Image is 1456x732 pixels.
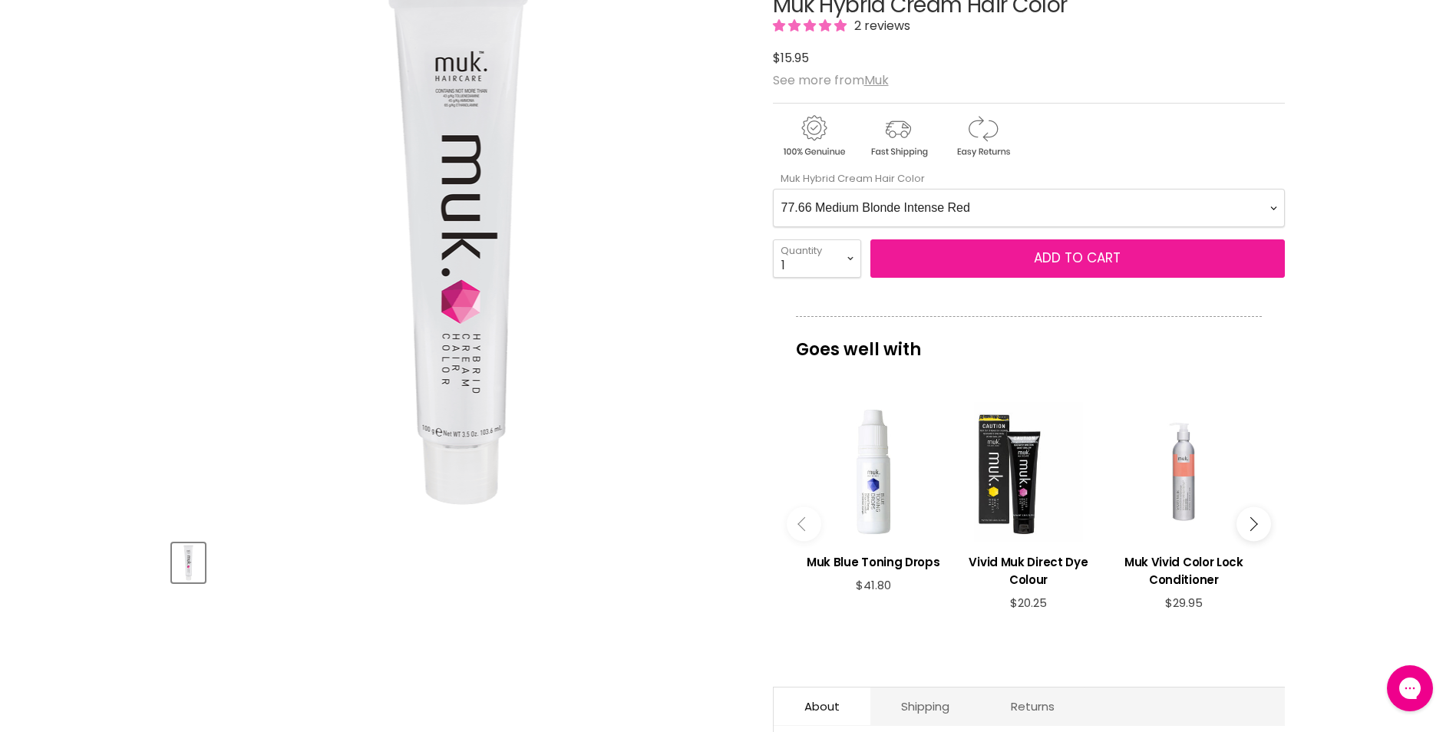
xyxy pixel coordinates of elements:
[172,543,205,582] button: Muk Hybrid Cream Hair Color
[1114,542,1253,596] a: View product:Muk Vivid Color Lock Conditioner
[1379,660,1441,717] iframe: Gorgias live chat messenger
[774,687,870,725] a: About
[773,113,854,160] img: genuine.gif
[857,113,939,160] img: shipping.gif
[773,49,809,67] span: $15.95
[864,71,889,89] a: Muk
[870,239,1285,278] button: Add to cart
[1114,553,1253,589] h3: Muk Vivid Color Lock Conditioner
[773,17,850,35] span: 5.00 stars
[1165,595,1203,611] span: $29.95
[942,113,1023,160] img: returns.gif
[773,71,889,89] span: See more from
[959,542,1098,596] a: View product:Vivid Muk Direct Dye Colour
[773,171,925,186] label: Muk Hybrid Cream Hair Color
[804,553,943,571] h3: Muk Blue Toning Drops
[959,553,1098,589] h3: Vivid Muk Direct Dye Colour
[796,316,1262,367] p: Goes well with
[773,239,861,278] select: Quantity
[850,17,910,35] span: 2 reviews
[173,545,203,581] img: Muk Hybrid Cream Hair Color
[870,687,980,725] a: Shipping
[1010,595,1047,611] span: $20.25
[1034,249,1121,267] span: Add to cart
[804,542,943,579] a: View product:Muk Blue Toning Drops
[980,687,1085,725] a: Returns
[170,539,748,582] div: Product thumbnails
[856,577,891,593] span: $41.80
